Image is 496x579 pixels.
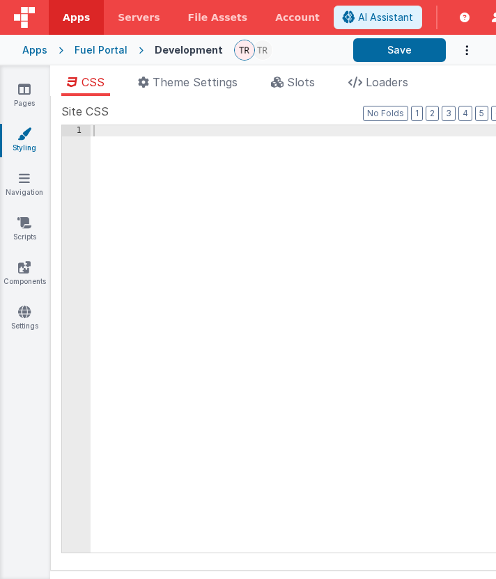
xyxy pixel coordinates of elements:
span: Servers [118,10,160,24]
button: Options [446,36,474,65]
span: File Assets [188,10,248,24]
button: 3 [442,106,456,121]
span: CSS [82,75,104,89]
button: 4 [458,106,472,121]
span: Apps [63,10,90,24]
button: Save [353,38,446,62]
div: 1 [62,125,91,136]
span: Loaders [366,75,408,89]
div: Apps [22,43,47,57]
button: AI Assistant [334,6,422,29]
div: Fuel Portal [75,43,127,57]
img: 95bbef7008a63f02c7ee890fbe83ae89 [253,40,272,60]
button: 2 [426,106,439,121]
button: 1 [411,106,423,121]
span: AI Assistant [358,10,413,24]
button: 5 [475,106,488,121]
span: Slots [287,75,315,89]
span: Theme Settings [153,75,238,89]
div: Development [155,43,223,57]
button: No Folds [363,106,408,121]
img: 95bbef7008a63f02c7ee890fbe83ae89 [235,40,254,60]
span: Site CSS [61,103,109,120]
